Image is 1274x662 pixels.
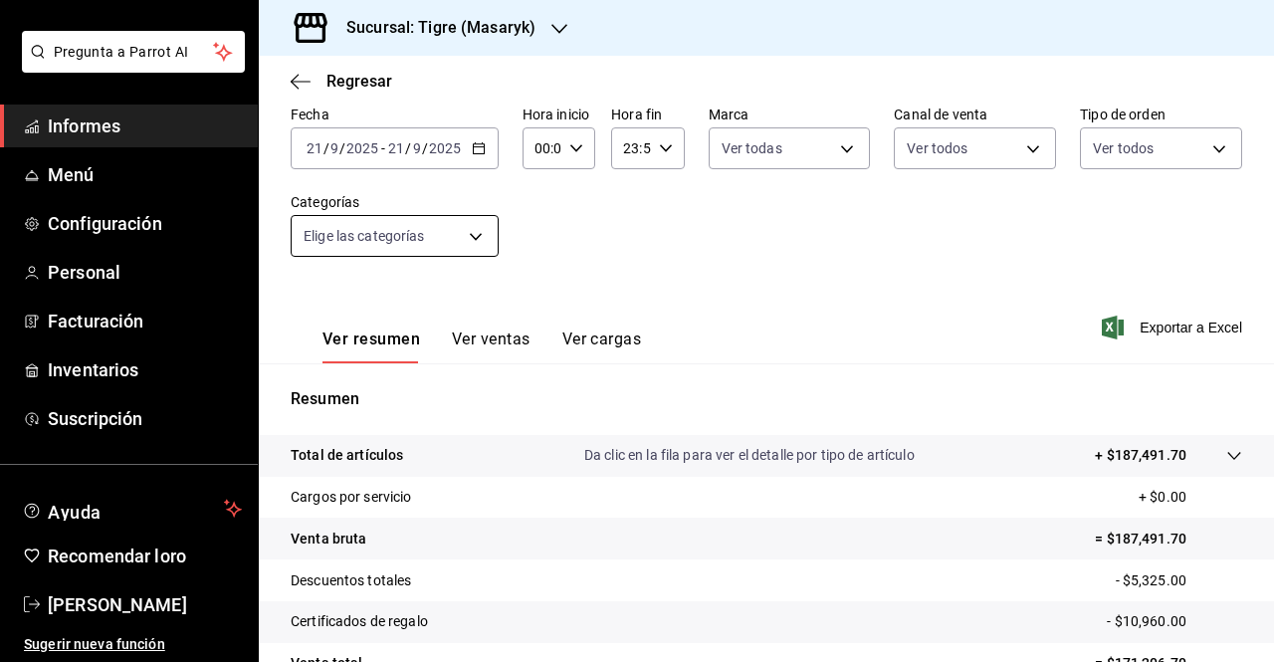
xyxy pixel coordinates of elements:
[523,107,589,122] font: Hora inicio
[48,213,162,234] font: Configuración
[326,72,392,91] font: Regresar
[48,311,143,331] font: Facturación
[48,408,142,429] font: Suscripción
[345,140,379,156] input: ----
[422,140,428,156] font: /
[291,447,403,463] font: Total de artículos
[306,140,323,156] input: --
[562,330,642,348] font: Ver cargas
[291,72,392,91] button: Regresar
[48,359,138,380] font: Inventarios
[412,140,422,156] input: --
[48,115,120,136] font: Informes
[722,140,782,156] font: Ver todas
[346,18,535,37] font: Sucursal: Tigre (Masaryk)
[304,228,425,244] font: Elige las categorías
[709,107,749,122] font: Marca
[48,546,186,566] font: Recomendar loro
[329,140,339,156] input: --
[584,447,915,463] font: Da clic en la fila para ver el detalle por tipo de artículo
[339,140,345,156] font: /
[1095,447,1186,463] font: + $187,491.70
[1140,320,1242,335] font: Exportar a Excel
[24,636,165,652] font: Sugerir nueva función
[291,613,428,629] font: Certificados de regalo
[1139,489,1186,505] font: + $0.00
[48,502,102,523] font: Ayuda
[291,107,329,122] font: Fecha
[387,140,405,156] input: --
[894,107,987,122] font: Canal de venta
[322,329,641,363] div: pestañas de navegación
[48,594,187,615] font: [PERSON_NAME]
[54,44,189,60] font: Pregunta a Parrot AI
[14,56,245,77] a: Pregunta a Parrot AI
[907,140,967,156] font: Ver todos
[428,140,462,156] input: ----
[291,531,366,547] font: Venta bruta
[291,389,359,408] font: Resumen
[1116,572,1186,588] font: - $5,325.00
[291,194,359,210] font: Categorías
[452,330,531,348] font: Ver ventas
[48,262,120,283] font: Personal
[1095,531,1186,547] font: = $187,491.70
[611,107,662,122] font: Hora fin
[1093,140,1154,156] font: Ver todos
[291,572,411,588] font: Descuentos totales
[405,140,411,156] font: /
[323,140,329,156] font: /
[1106,316,1242,339] button: Exportar a Excel
[1107,613,1186,629] font: - $10,960.00
[48,164,95,185] font: Menú
[22,31,245,73] button: Pregunta a Parrot AI
[1080,107,1166,122] font: Tipo de orden
[322,330,420,348] font: Ver resumen
[381,140,385,156] font: -
[291,489,412,505] font: Cargos por servicio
